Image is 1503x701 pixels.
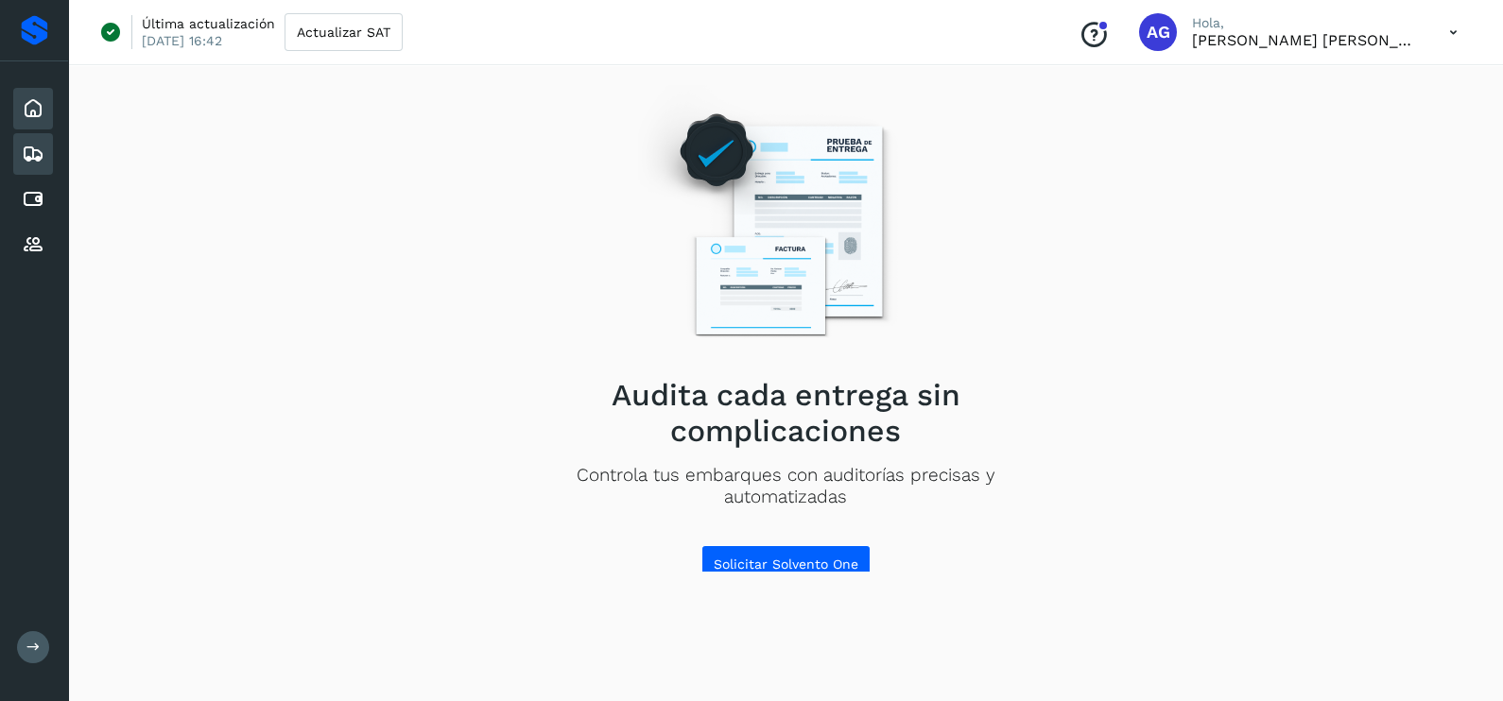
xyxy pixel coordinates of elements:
p: Hola, [1192,15,1419,31]
button: Solicitar Solvento One [701,545,871,583]
div: Inicio [13,88,53,129]
span: Solicitar Solvento One [714,557,858,571]
p: Última actualización [142,15,275,32]
div: Embarques [13,133,53,175]
p: Controla tus embarques con auditorías precisas y automatizadas [516,465,1055,508]
div: Proveedores [13,224,53,265]
button: Actualizar SAT [285,13,403,51]
p: Abigail Gonzalez Leon [1192,31,1419,49]
span: Actualizar SAT [297,26,390,39]
p: [DATE] 16:42 [142,32,222,49]
div: Cuentas por pagar [13,179,53,220]
img: Empty state image [622,85,949,362]
h2: Audita cada entrega sin complicaciones [516,377,1055,450]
